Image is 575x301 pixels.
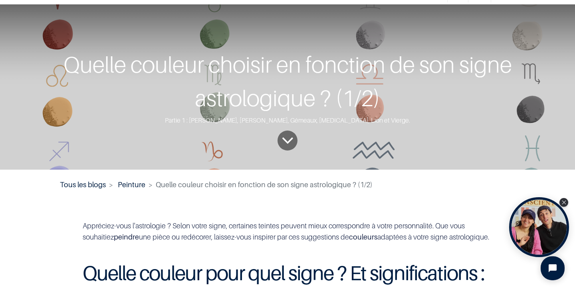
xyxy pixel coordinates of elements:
[114,233,139,241] b: peindre
[349,233,377,241] b: couleurs
[509,197,569,257] div: Open Tolstoy widget
[509,197,569,257] div: Tolstoy bubble widget
[559,198,568,207] div: Close Tolstoy widget
[156,180,373,189] span: Quelle couleur choisir en fonction de son signe astrologique ? (1/2)
[35,115,540,126] div: Partie 1 : [PERSON_NAME], [PERSON_NAME], Gémeaux, [MEDICAL_DATA], Lion et Vierge.
[118,180,145,189] a: Peinture
[278,131,297,150] a: To blog content
[60,179,515,190] nav: fil d'Ariane
[83,262,492,284] h1: Quelle couleur pour quel signe ? Et significations :
[60,180,106,189] a: Tous les blogs
[509,197,569,257] div: Open Tolstoy
[35,48,540,115] div: Quelle couleur choisir en fonction de son signe astrologique ? (1/2)
[534,250,571,287] iframe: Tidio Chat
[282,124,294,157] i: To blog content
[83,222,489,241] font: Appréciez-vous l'astrologie ? Selon votre signe, certaines teintes peuvent mieux correspondre à v...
